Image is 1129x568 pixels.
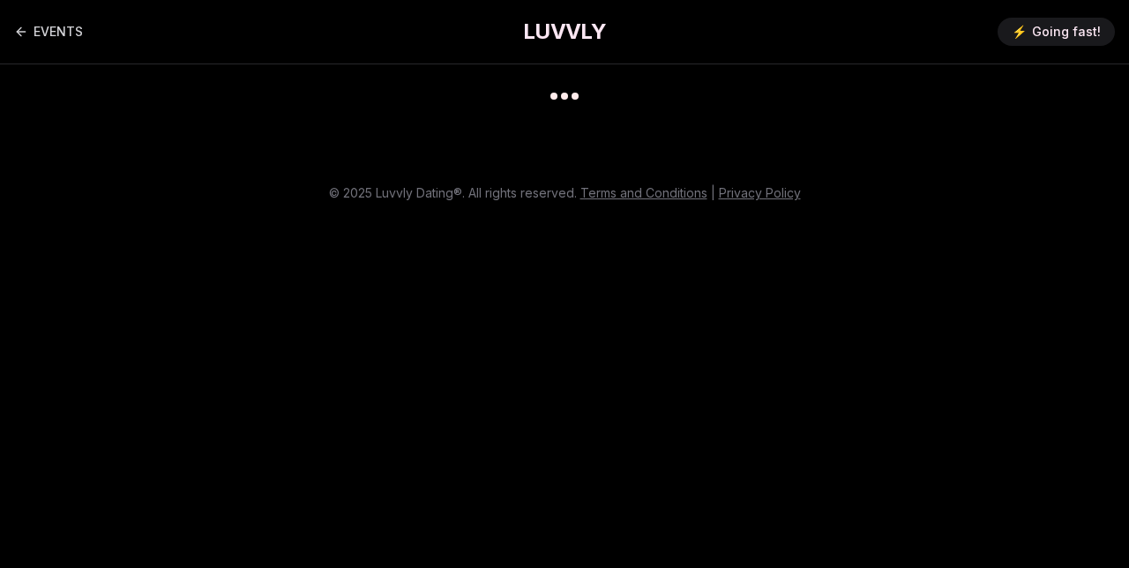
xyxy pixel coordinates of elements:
a: Terms and Conditions [580,185,707,200]
span: ⚡️ [1012,23,1027,41]
span: Going fast! [1032,23,1101,41]
a: Back to events [14,14,83,49]
a: Privacy Policy [719,185,801,200]
span: | [711,185,715,200]
a: LUVVLY [523,18,606,46]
